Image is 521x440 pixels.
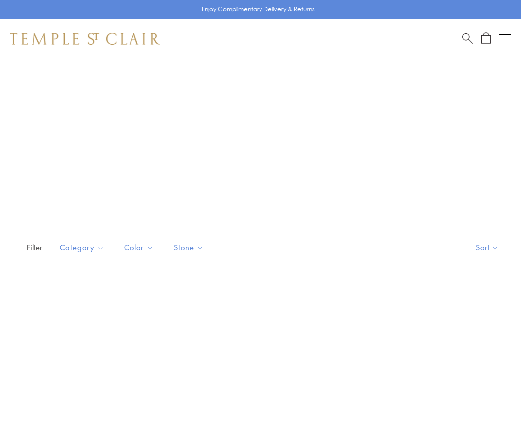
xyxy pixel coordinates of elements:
[202,4,315,14] p: Enjoy Complimentary Delivery & Returns
[10,33,160,45] img: Temple St. Clair
[454,232,521,263] button: Show sort by
[55,241,112,254] span: Category
[52,236,112,259] button: Category
[119,241,161,254] span: Color
[481,32,491,45] a: Open Shopping Bag
[499,33,511,45] button: Open navigation
[169,241,211,254] span: Stone
[166,236,211,259] button: Stone
[117,236,161,259] button: Color
[462,32,473,45] a: Search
